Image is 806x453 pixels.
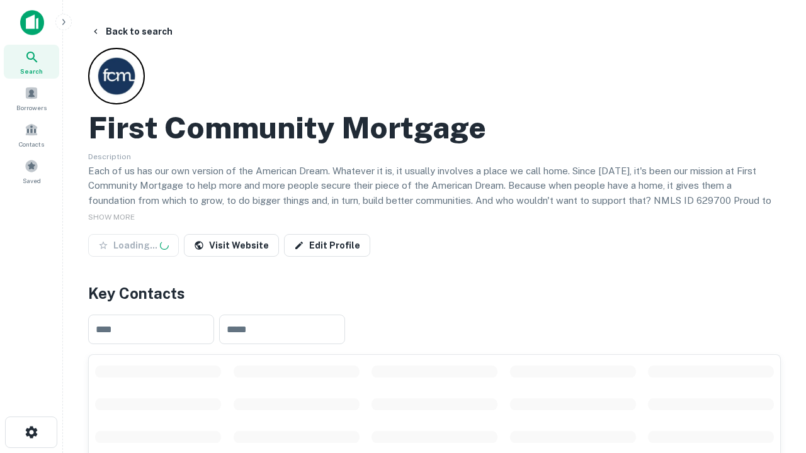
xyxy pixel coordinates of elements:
iframe: Chat Widget [743,312,806,372]
a: Contacts [4,118,59,152]
a: Search [4,45,59,79]
span: Borrowers [16,103,47,113]
a: Saved [4,154,59,188]
button: Back to search [86,20,178,43]
img: capitalize-icon.png [20,10,44,35]
span: Contacts [19,139,44,149]
span: Search [20,66,43,76]
a: Visit Website [184,234,279,257]
a: Borrowers [4,81,59,115]
a: Edit Profile [284,234,370,257]
h4: Key Contacts [88,282,781,305]
span: Saved [23,176,41,186]
span: Description [88,152,131,161]
span: SHOW MORE [88,213,135,221]
p: Each of us has our own version of the American Dream. Whatever it is, it usually involves a place... [88,164,781,223]
h2: First Community Mortgage [88,109,486,146]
